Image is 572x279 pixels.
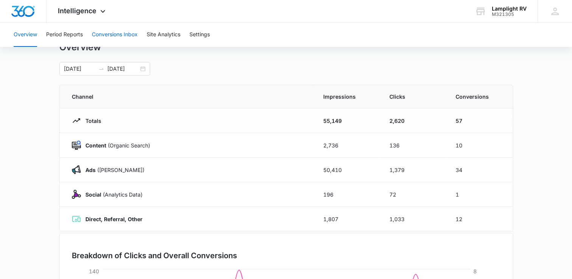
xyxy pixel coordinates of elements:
[380,158,446,182] td: 1,379
[72,250,237,261] h3: Breakdown of Clicks and Overall Conversions
[314,182,380,207] td: 196
[314,207,380,231] td: 1,807
[89,268,99,274] tspan: 140
[446,158,513,182] td: 34
[492,6,527,12] div: account name
[72,141,81,150] img: Content
[81,191,143,198] p: (Analytics Data)
[72,165,81,174] img: Ads
[85,167,96,173] strong: Ads
[189,23,210,47] button: Settings
[58,7,96,15] span: Intelligence
[446,182,513,207] td: 1
[314,108,380,133] td: 55,149
[446,108,513,133] td: 57
[72,93,305,101] span: Channel
[46,23,83,47] button: Period Reports
[85,142,106,149] strong: Content
[473,268,477,274] tspan: 8
[380,108,446,133] td: 2,620
[107,65,139,73] input: End date
[92,23,138,47] button: Conversions Inbox
[446,133,513,158] td: 10
[64,65,95,73] input: Start date
[492,12,527,17] div: account id
[98,66,104,72] span: swap-right
[85,191,101,198] strong: Social
[147,23,180,47] button: Site Analytics
[323,93,371,101] span: Impressions
[81,166,144,174] p: ([PERSON_NAME])
[380,133,446,158] td: 136
[98,66,104,72] span: to
[59,42,101,53] h1: Overview
[314,158,380,182] td: 50,410
[72,190,81,199] img: Social
[81,141,150,149] p: (Organic Search)
[380,207,446,231] td: 1,033
[456,93,501,101] span: Conversions
[380,182,446,207] td: 72
[14,23,37,47] button: Overview
[446,207,513,231] td: 12
[85,216,143,222] strong: Direct, Referral, Other
[81,117,101,125] p: Totals
[389,93,437,101] span: Clicks
[314,133,380,158] td: 2,736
